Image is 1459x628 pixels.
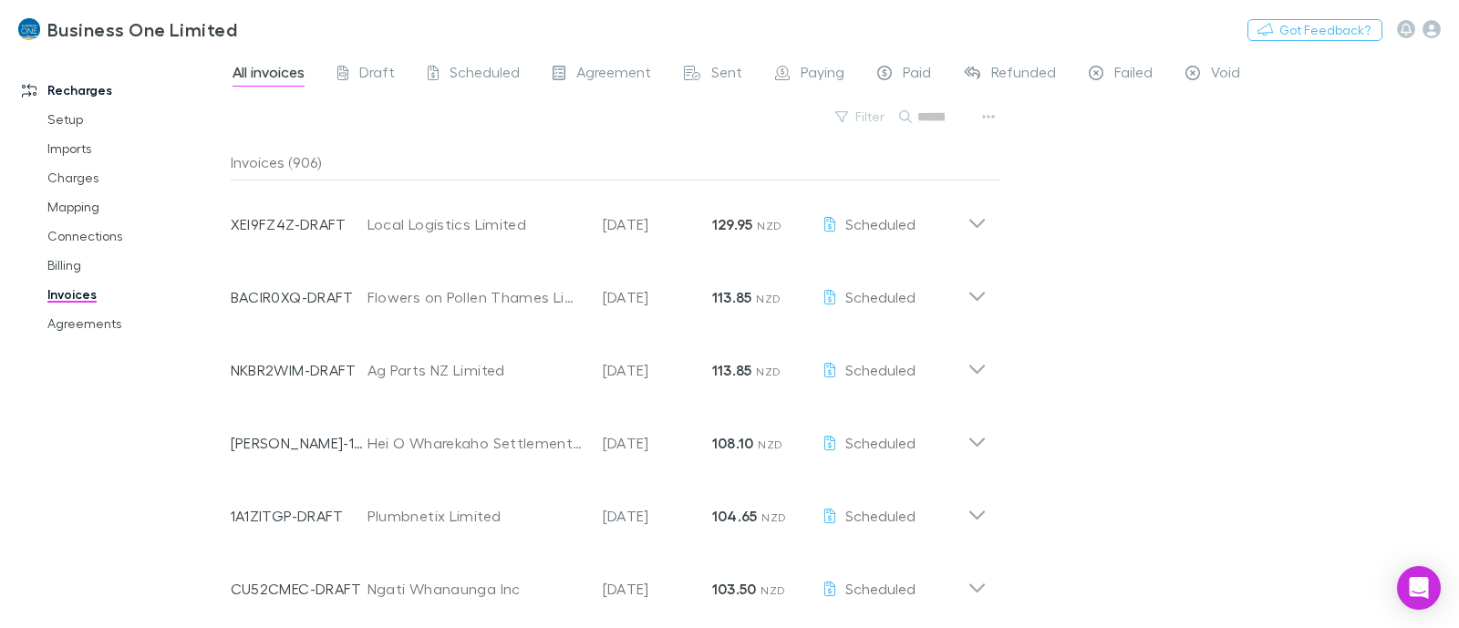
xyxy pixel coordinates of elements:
strong: 129.95 [712,215,753,233]
div: Plumbnetix Limited [367,505,585,527]
strong: 108.10 [712,434,754,452]
p: [DATE] [603,432,712,454]
div: Flowers on Pollen Thames Limited [367,286,585,308]
a: Recharges [4,76,244,105]
div: Open Intercom Messenger [1397,566,1441,610]
a: Business One Limited [7,7,248,51]
div: [PERSON_NAME]-1253Hei O Wharekaho Settlement Trust[DATE]108.10 NZDScheduled [216,399,1001,472]
div: NKBR2WIM-DRAFTAg Parts NZ Limited[DATE]113.85 NZDScheduled [216,326,1001,399]
span: Failed [1114,63,1153,87]
div: CU52CMEC-DRAFTNgati Whanaunga Inc[DATE]103.50 NZDScheduled [216,545,1001,618]
p: [PERSON_NAME]-1253 [231,432,367,454]
p: [DATE] [603,505,712,527]
span: Refunded [991,63,1056,87]
div: Ngati Whanaunga Inc [367,578,585,600]
span: Scheduled [845,215,916,232]
span: NZD [761,583,785,597]
strong: 113.85 [712,361,752,379]
div: Local Logistics Limited [367,213,585,235]
span: NZD [758,438,782,451]
span: Scheduled [845,288,916,305]
a: Setup [29,105,244,134]
span: NZD [757,219,781,232]
div: Ag Parts NZ Limited [367,359,585,381]
a: Agreements [29,309,244,338]
a: Imports [29,134,244,163]
span: Agreement [576,63,651,87]
h3: Business One Limited [47,18,237,40]
p: [DATE] [603,213,712,235]
span: Scheduled [450,63,520,87]
span: Sent [711,63,742,87]
span: NZD [761,510,786,524]
p: NKBR2WIM-DRAFT [231,359,367,381]
p: CU52CMEC-DRAFT [231,578,367,600]
strong: 103.50 [712,580,757,598]
span: Scheduled [845,434,916,451]
p: BACIR0XQ-DRAFT [231,286,367,308]
a: Mapping [29,192,244,221]
div: 1A1ZITGP-DRAFTPlumbnetix Limited[DATE]104.65 NZDScheduled [216,472,1001,545]
p: [DATE] [603,359,712,381]
div: XEI9FZ4Z-DRAFTLocal Logistics Limited[DATE]129.95 NZDScheduled [216,180,1001,253]
a: Billing [29,251,244,280]
span: Scheduled [845,507,916,524]
div: Hei O Wharekaho Settlement Trust [367,432,585,454]
strong: 113.85 [712,288,752,306]
span: Paid [903,63,931,87]
a: Connections [29,221,244,251]
img: Business One Limited's Logo [18,18,40,40]
span: NZD [756,365,781,378]
strong: 104.65 [712,507,758,525]
p: [DATE] [603,578,712,600]
span: Scheduled [845,361,916,378]
button: Filter [826,106,895,128]
a: Charges [29,163,244,192]
span: Void [1211,63,1240,87]
p: XEI9FZ4Z-DRAFT [231,213,367,235]
button: Got Feedback? [1247,19,1382,41]
p: [DATE] [603,286,712,308]
span: Draft [359,63,395,87]
p: 1A1ZITGP-DRAFT [231,505,367,527]
a: Invoices [29,280,244,309]
span: All invoices [233,63,305,87]
span: Scheduled [845,580,916,597]
span: NZD [756,292,781,305]
div: BACIR0XQ-DRAFTFlowers on Pollen Thames Limited[DATE]113.85 NZDScheduled [216,253,1001,326]
span: Paying [801,63,844,87]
